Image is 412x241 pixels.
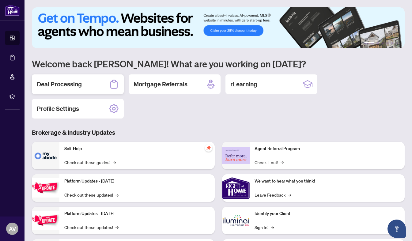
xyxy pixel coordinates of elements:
span: pushpin [205,144,212,152]
h2: Mortgage Referrals [134,80,187,88]
a: Check it out!→ [255,159,284,166]
a: Sign In!→ [255,224,274,231]
h1: Welcome back [PERSON_NAME]! What are you working on [DATE]? [32,58,405,70]
p: We want to hear what you think! [255,178,400,185]
a: Check out these updates!→ [64,224,119,231]
span: → [281,159,284,166]
h2: Profile Settings [37,104,79,113]
img: Identify your Client [222,207,250,234]
img: Self-Help [32,142,59,169]
img: Agent Referral Program [222,147,250,164]
button: Open asap [387,220,406,238]
span: AV [9,224,16,233]
a: Leave Feedback→ [255,191,291,198]
img: Platform Updates - July 8, 2025 [32,211,59,230]
button: 3 [381,42,384,44]
h3: Brokerage & Industry Updates [32,128,405,137]
h2: Deal Processing [37,80,82,88]
span: → [115,224,119,231]
img: logo [5,5,20,16]
button: 4 [386,42,389,44]
span: → [288,191,291,198]
img: We want to hear what you think! [222,174,250,202]
img: Platform Updates - July 21, 2025 [32,178,59,198]
p: Agent Referral Program [255,145,400,152]
p: Identify your Client [255,210,400,217]
button: 5 [391,42,394,44]
p: Self-Help [64,145,210,152]
img: Slide 0 [32,7,405,48]
span: → [271,224,274,231]
a: Check out these guides!→ [64,159,116,166]
h2: rLearning [230,80,257,88]
span: → [113,159,116,166]
a: Check out these updates!→ [64,191,119,198]
p: Platform Updates - [DATE] [64,210,210,217]
p: Platform Updates - [DATE] [64,178,210,185]
button: 6 [396,42,399,44]
button: 2 [376,42,379,44]
button: 1 [364,42,374,44]
span: → [115,191,119,198]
